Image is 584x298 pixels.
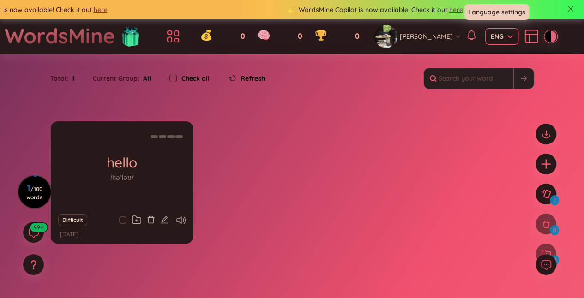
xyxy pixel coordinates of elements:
[298,31,302,42] span: 0
[424,68,513,89] input: Search your word
[50,69,84,88] div: Total :
[540,158,552,170] span: plus
[84,69,160,88] div: Current Group :
[241,31,245,42] span: 0
[5,19,115,52] a: WordsMine
[68,73,74,83] span: 1
[58,214,87,226] button: Difficult
[445,5,458,15] span: here
[60,230,78,239] p: [DATE]
[374,25,400,48] a: avatar
[121,23,140,51] img: flashSalesIcon.a7f4f837.png
[147,214,155,226] button: delete
[491,32,513,41] span: ENG
[51,155,193,171] h1: hello
[374,25,397,48] img: avatar
[30,223,47,232] sup: 573
[241,73,265,83] span: Refresh
[355,31,360,42] span: 0
[160,214,169,226] button: edit
[160,215,169,224] span: edit
[89,5,103,15] span: here
[400,31,453,42] span: [PERSON_NAME]
[147,215,155,224] span: delete
[110,173,133,183] h1: /həˈləʊ/
[181,73,210,83] label: Check all
[464,4,529,20] div: Language settings
[26,185,42,201] span: / 100 words
[24,184,45,201] h3: 1
[139,74,151,83] span: All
